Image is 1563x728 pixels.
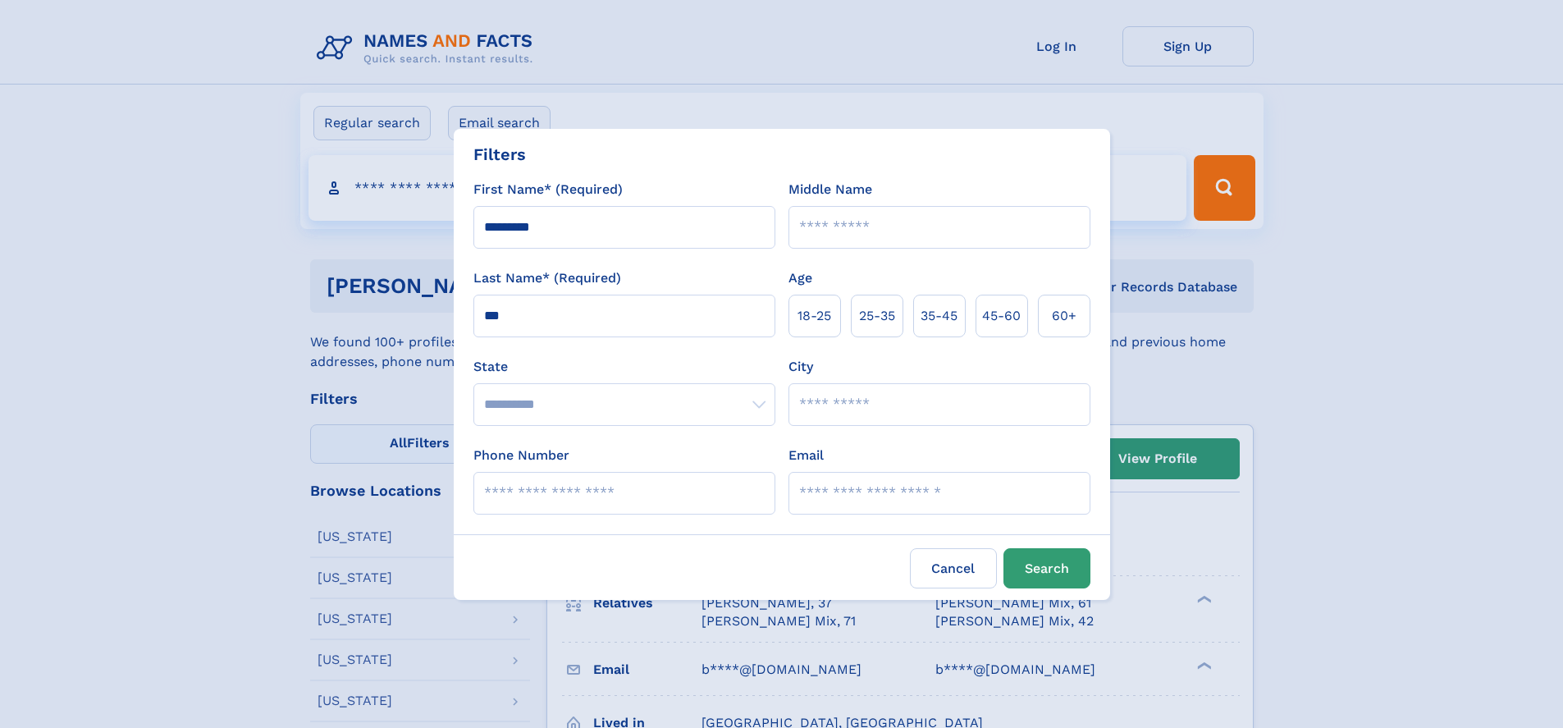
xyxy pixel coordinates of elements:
label: First Name* (Required) [473,180,623,199]
label: Middle Name [788,180,872,199]
span: 18‑25 [797,306,831,326]
label: Last Name* (Required) [473,268,621,288]
div: Filters [473,142,526,167]
label: Email [788,446,824,465]
button: Search [1003,548,1090,588]
span: 45‑60 [982,306,1021,326]
span: 35‑45 [921,306,957,326]
span: 25‑35 [859,306,895,326]
label: Phone Number [473,446,569,465]
label: City [788,357,813,377]
span: 60+ [1052,306,1076,326]
label: State [473,357,775,377]
label: Cancel [910,548,997,588]
label: Age [788,268,812,288]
